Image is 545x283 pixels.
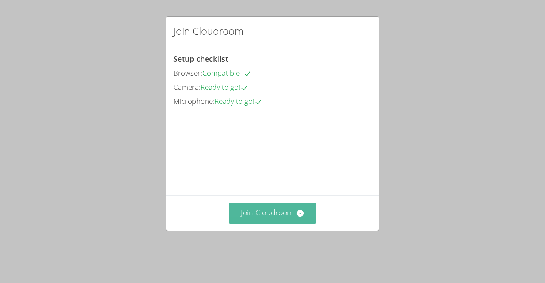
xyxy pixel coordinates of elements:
span: Ready to go! [201,82,249,92]
span: Camera: [173,82,201,92]
button: Join Cloudroom [229,203,316,223]
span: Setup checklist [173,54,228,64]
span: Ready to go! [215,96,263,106]
span: Compatible [202,68,252,78]
h2: Join Cloudroom [173,23,244,39]
span: Browser: [173,68,202,78]
span: Microphone: [173,96,215,106]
